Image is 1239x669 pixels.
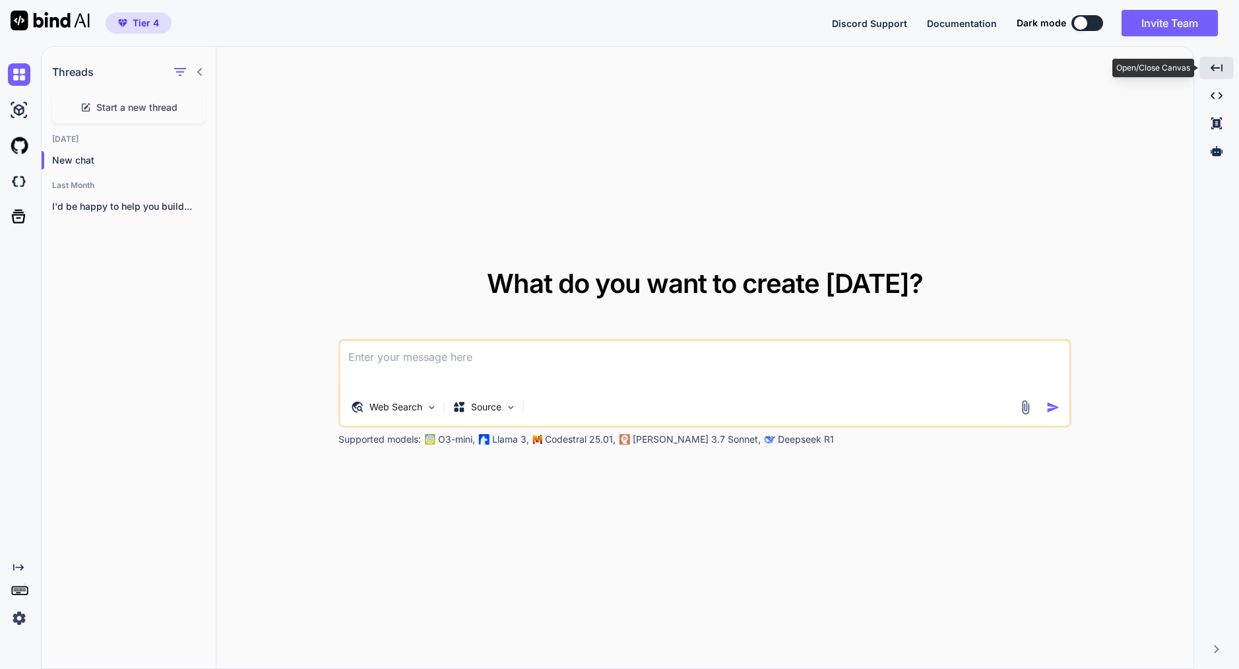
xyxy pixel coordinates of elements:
span: Tier 4 [133,16,159,30]
h2: [DATE] [42,134,216,144]
p: Deepseek R1 [778,433,834,446]
button: premiumTier 4 [106,13,172,34]
p: Llama 3, [492,433,529,446]
p: Web Search [369,400,422,414]
img: claude [619,434,630,445]
span: Documentation [927,18,997,29]
p: Supported models: [338,433,421,446]
p: Source [471,400,501,414]
span: What do you want to create [DATE]? [487,267,923,300]
img: icon [1046,400,1060,414]
h1: Threads [52,64,94,80]
span: Discord Support [832,18,907,29]
p: [PERSON_NAME] 3.7 Sonnet, [633,433,761,446]
span: Start a new thread [96,101,177,114]
div: Open/Close Canvas [1112,59,1194,77]
img: Llama2 [479,434,490,445]
h2: Last Month [42,180,216,191]
button: Discord Support [832,16,907,30]
img: settings [8,607,30,629]
img: claude [765,434,775,445]
img: darkCloudIdeIcon [8,170,30,193]
img: attachment [1017,400,1032,415]
p: O3-mini, [438,433,475,446]
button: Documentation [927,16,997,30]
p: I'd be happy to help you build... [52,200,216,213]
img: Bind AI [11,11,90,30]
button: Invite Team [1122,10,1218,36]
img: premium [118,19,127,27]
span: Dark mode [1017,16,1066,30]
img: GPT-4 [425,434,435,445]
img: Mistral-AI [533,435,542,444]
img: Pick Tools [426,402,437,413]
img: ai-studio [8,99,30,121]
p: Codestral 25.01, [545,433,616,446]
img: chat [8,63,30,86]
p: New chat [52,154,216,167]
img: githubLight [8,135,30,157]
img: Pick Models [505,402,517,413]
